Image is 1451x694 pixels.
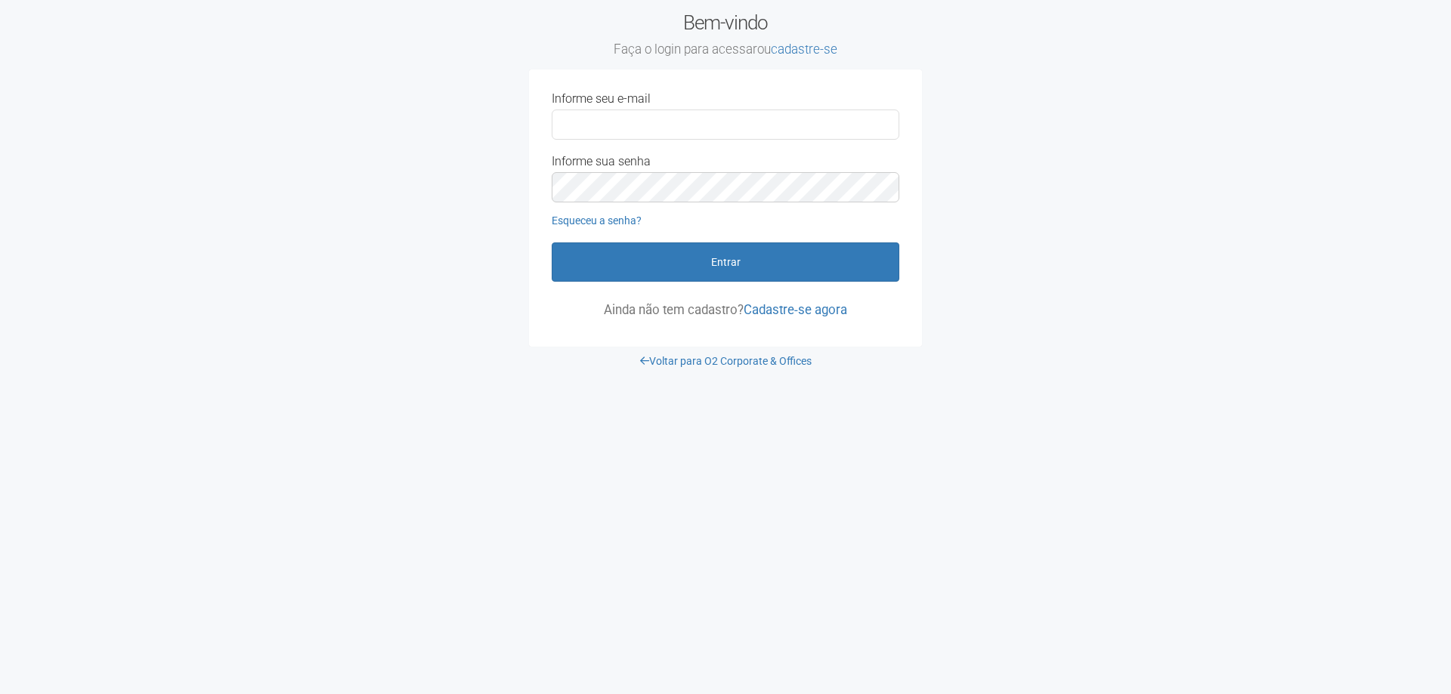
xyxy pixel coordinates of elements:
a: cadastre-se [771,42,837,57]
p: Ainda não tem cadastro? [552,303,899,316]
small: Faça o login para acessar [529,42,922,58]
span: ou [757,42,837,57]
button: Entrar [552,242,899,282]
h2: Bem-vindo [529,11,922,58]
a: Cadastre-se agora [744,302,847,317]
label: Informe sua senha [552,155,651,168]
a: Voltar para O2 Corporate & Offices [640,355,812,367]
label: Informe seu e-mail [552,92,651,106]
a: Esqueceu a senha? [552,214,642,227]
